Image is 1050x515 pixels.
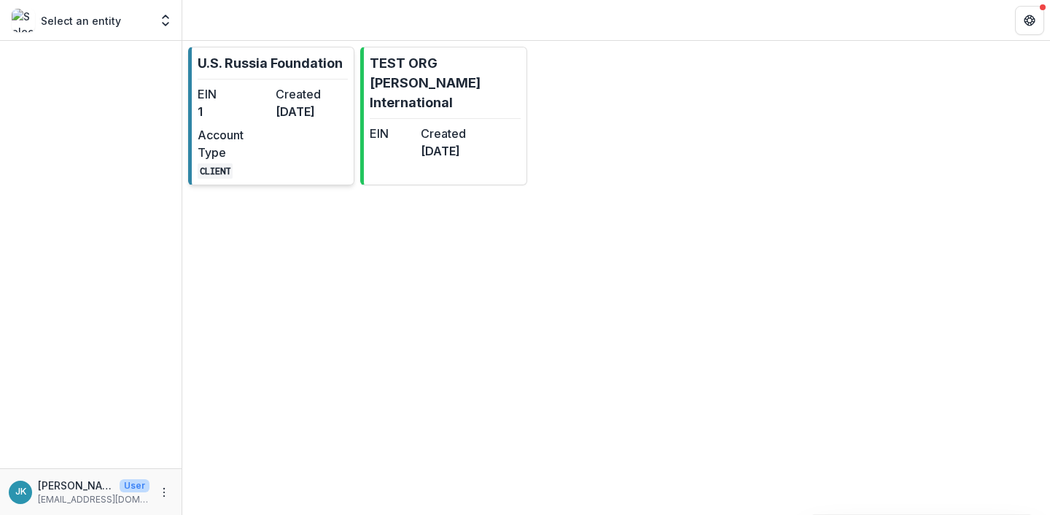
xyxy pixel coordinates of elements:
dt: Account Type [198,126,270,161]
p: U.S. Russia Foundation [198,53,343,73]
button: More [155,484,173,501]
div: Jemile Kelderman [15,487,26,497]
dt: Created [421,125,466,142]
dt: EIN [198,85,270,103]
img: Select an entity [12,9,35,32]
code: CLIENT [198,163,233,179]
dt: EIN [370,125,415,142]
a: TEST ORG [PERSON_NAME] InternationalEINCreated[DATE] [360,47,526,185]
p: [EMAIL_ADDRESS][DOMAIN_NAME] [38,493,149,506]
a: U.S. Russia FoundationEIN1Created[DATE]Account TypeCLIENT [188,47,354,185]
p: [PERSON_NAME] [38,478,114,493]
button: Open entity switcher [155,6,176,35]
button: Get Help [1015,6,1044,35]
dd: 1 [198,103,270,120]
p: TEST ORG [PERSON_NAME] International [370,53,520,112]
p: Select an entity [41,13,121,28]
dt: Created [276,85,348,103]
p: User [120,479,149,492]
dd: [DATE] [276,103,348,120]
dd: [DATE] [421,142,466,160]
